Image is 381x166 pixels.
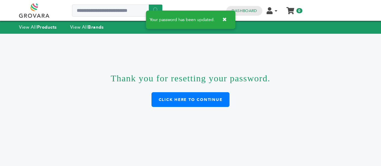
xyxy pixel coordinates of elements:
[19,24,57,30] a: View AllProducts
[150,18,215,22] span: Your password has been updated.
[37,24,57,30] strong: Products
[48,64,333,92] h1: Thank you for resetting your password.
[232,8,257,14] a: Dashboard
[287,5,294,12] a: My Cart
[218,14,231,26] button: ✖
[88,24,104,30] strong: Brands
[70,24,104,30] a: View AllBrands
[72,5,162,17] input: Search a product or brand...
[151,92,230,107] a: click here to continue
[296,8,302,13] span: 0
